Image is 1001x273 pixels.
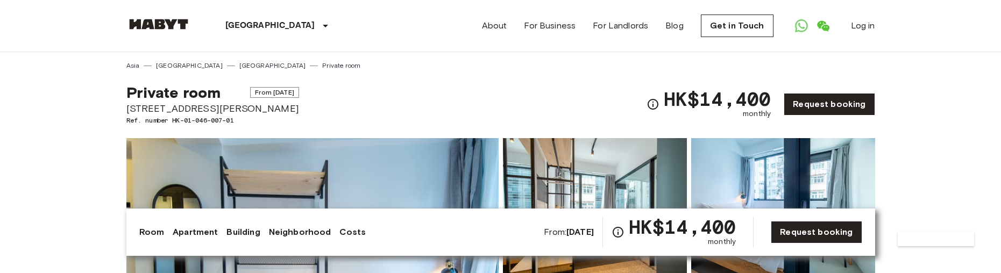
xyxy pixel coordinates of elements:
a: Get in Touch [701,15,773,37]
img: Habyt [126,19,191,30]
span: HK$14,400 [664,89,771,109]
a: For Landlords [593,19,648,32]
a: Private room [322,61,360,70]
a: Costs [339,226,366,239]
span: Ref. number HK-01-046-007-01 [126,116,299,125]
a: Request booking [784,93,875,116]
a: Room [139,226,165,239]
span: monthly [743,109,771,119]
svg: Check cost overview for full price breakdown. Please note that discounts apply to new joiners onl... [647,98,659,111]
a: Blog [665,19,684,32]
a: [GEOGRAPHIC_DATA] [239,61,306,70]
span: Private room [126,83,221,102]
span: HK$14,400 [629,217,736,236]
a: Apartment [173,226,218,239]
a: Building [226,226,260,239]
a: Neighborhood [269,226,331,239]
span: monthly [708,236,736,247]
span: [STREET_ADDRESS][PERSON_NAME] [126,102,299,116]
b: [DATE] [566,227,594,237]
a: Asia [126,61,140,70]
a: Open WhatsApp [791,15,812,37]
p: [GEOGRAPHIC_DATA] [225,19,315,32]
svg: Check cost overview for full price breakdown. Please note that discounts apply to new joiners onl... [612,226,624,239]
span: From: [544,226,594,238]
a: About [482,19,507,32]
a: Open WeChat [812,15,834,37]
a: [GEOGRAPHIC_DATA] [156,61,223,70]
a: Log in [851,19,875,32]
a: For Business [524,19,576,32]
span: From [DATE] [250,87,299,98]
a: Request booking [771,221,862,243]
